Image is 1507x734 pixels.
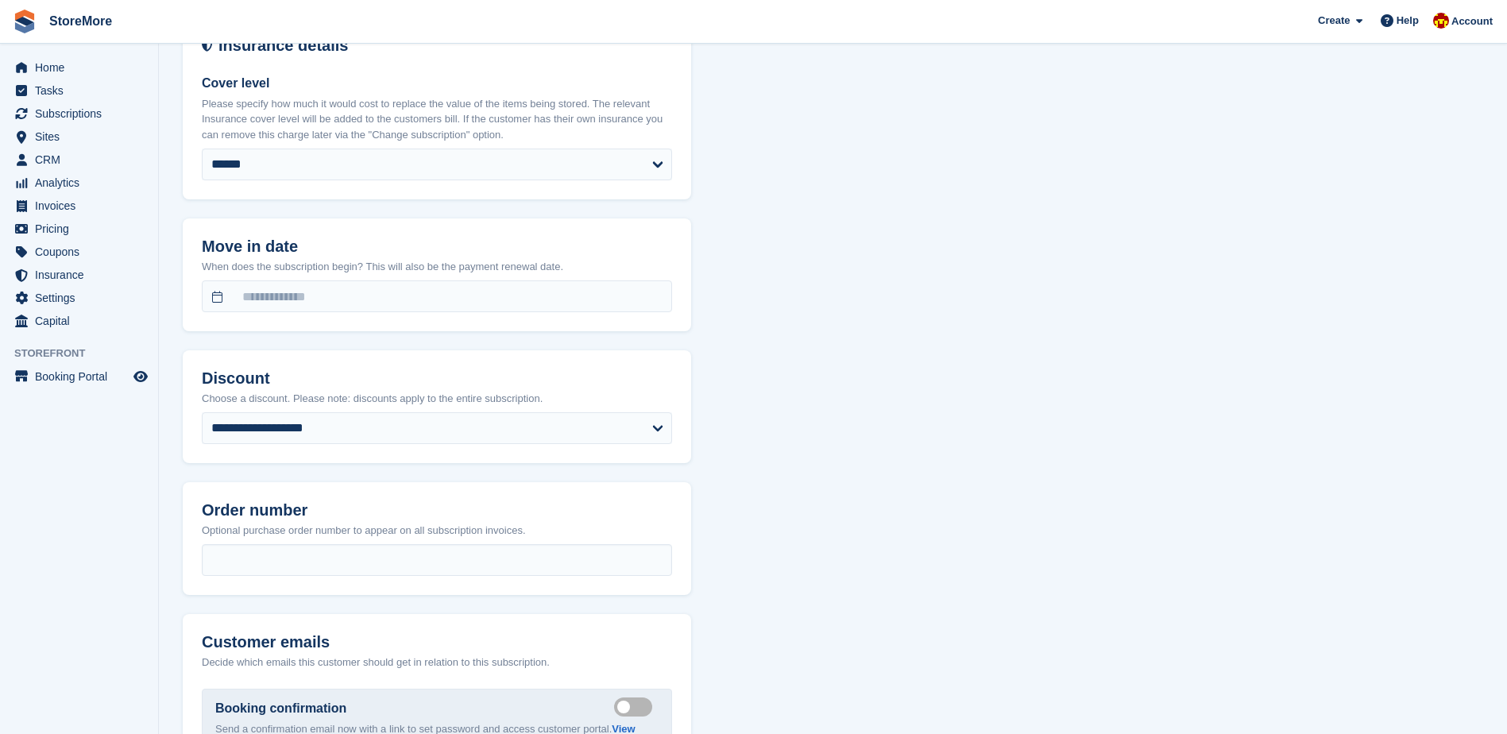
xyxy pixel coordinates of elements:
[1433,13,1449,29] img: Store More Team
[202,633,672,651] h2: Customer emails
[8,310,150,332] a: menu
[8,195,150,217] a: menu
[131,367,150,386] a: Preview store
[8,241,150,263] a: menu
[8,56,150,79] a: menu
[1451,14,1493,29] span: Account
[35,195,130,217] span: Invoices
[218,37,672,55] h2: Insurance details
[35,102,130,125] span: Subscriptions
[202,655,672,670] p: Decide which emails this customer should get in relation to this subscription.
[1318,13,1350,29] span: Create
[8,172,150,194] a: menu
[8,79,150,102] a: menu
[202,523,672,539] p: Optional purchase order number to appear on all subscription invoices.
[202,259,672,275] p: When does the subscription begin? This will also be the payment renewal date.
[43,8,118,34] a: StoreMore
[35,149,130,171] span: CRM
[202,74,672,93] label: Cover level
[8,126,150,148] a: menu
[1397,13,1419,29] span: Help
[202,96,672,143] p: Please specify how much it would cost to replace the value of the items being stored. The relevan...
[8,365,150,388] a: menu
[35,218,130,240] span: Pricing
[35,287,130,309] span: Settings
[614,705,659,708] label: Send booking confirmation email
[14,346,158,361] span: Storefront
[8,102,150,125] a: menu
[202,37,212,55] img: insurance-details-icon-731ffda60807649b61249b889ba3c5e2b5c27d34e2e1fb37a309f0fde93ff34a.svg
[35,365,130,388] span: Booking Portal
[35,56,130,79] span: Home
[35,172,130,194] span: Analytics
[202,501,672,520] h2: Order number
[215,699,346,718] label: Booking confirmation
[8,149,150,171] a: menu
[8,218,150,240] a: menu
[8,287,150,309] a: menu
[35,241,130,263] span: Coupons
[35,79,130,102] span: Tasks
[202,369,672,388] h2: Discount
[35,126,130,148] span: Sites
[35,310,130,332] span: Capital
[8,264,150,286] a: menu
[202,238,672,256] h2: Move in date
[35,264,130,286] span: Insurance
[13,10,37,33] img: stora-icon-8386f47178a22dfd0bd8f6a31ec36ba5ce8667c1dd55bd0f319d3a0aa187defe.svg
[202,391,672,407] p: Choose a discount. Please note: discounts apply to the entire subscription.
